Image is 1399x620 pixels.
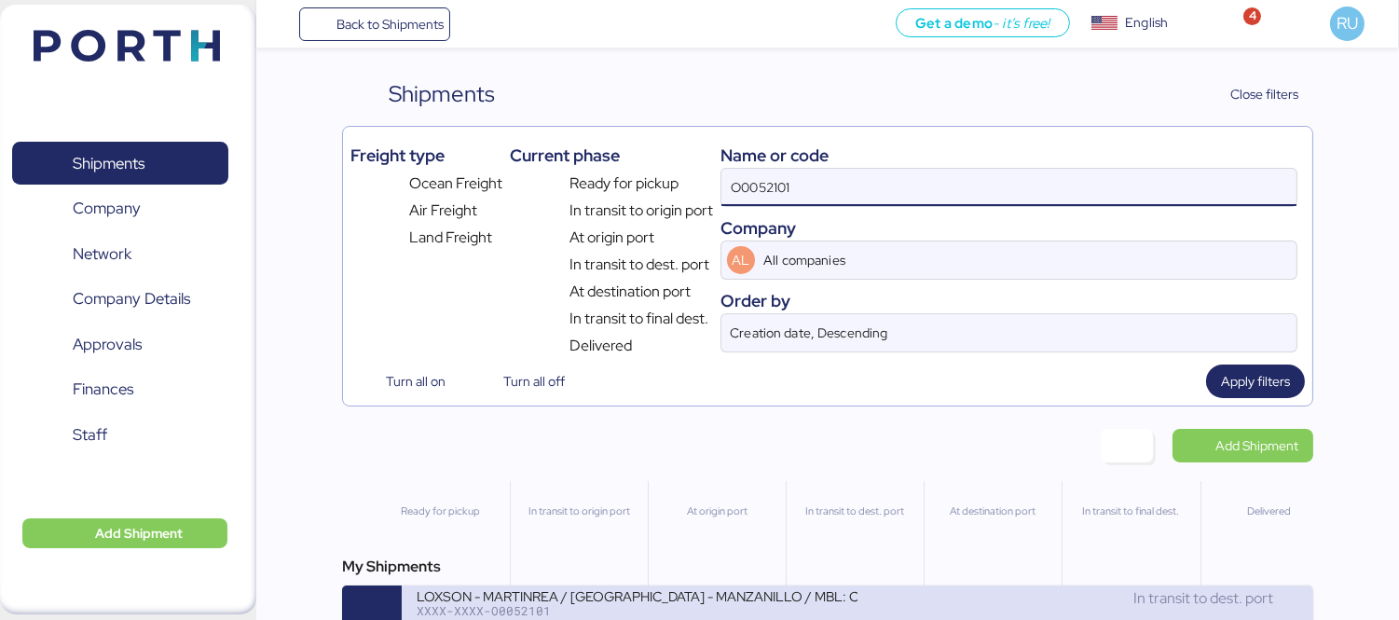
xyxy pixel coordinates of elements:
[569,254,709,276] span: In transit to dest. port
[569,172,679,195] span: Ready for pickup
[732,250,749,270] span: AL
[1215,434,1298,457] span: Add Shipment
[350,143,502,168] div: Freight type
[12,368,228,411] a: Finances
[409,172,502,195] span: Ocean Freight
[22,518,227,548] button: Add Shipment
[12,413,228,456] a: Staff
[1337,11,1358,35] span: RU
[1221,370,1290,393] span: Apply filters
[569,227,654,249] span: At origin port
[1173,429,1313,462] a: Add Shipment
[518,503,639,519] div: In transit to origin port
[417,604,857,617] div: XXXX-XXXX-O0052101
[379,503,501,519] div: Ready for pickup
[1125,13,1168,33] div: English
[12,142,228,185] a: Shipments
[350,365,460,398] button: Turn all on
[761,241,1244,279] input: AL
[1206,365,1305,398] button: Apply filters
[932,503,1053,519] div: At destination port
[1070,503,1191,519] div: In transit to final dest.
[12,232,228,275] a: Network
[417,587,857,603] div: LOXSON - MARTINREA / [GEOGRAPHIC_DATA] - MANZANILLO / MBL: COSU6427659700 - HBL: KSSE250809049 / ...
[1230,83,1298,105] span: Close filters
[720,215,1297,241] div: Company
[569,308,708,330] span: In transit to final dest.
[73,195,141,222] span: Company
[73,150,144,177] span: Shipments
[720,143,1297,168] div: Name or code
[794,503,915,519] div: In transit to dest. port
[12,323,228,365] a: Approvals
[1209,503,1330,519] div: Delivered
[569,200,713,222] span: In transit to origin port
[386,370,446,393] span: Turn all on
[12,278,228,321] a: Company Details
[336,13,444,35] span: Back to Shipments
[503,370,565,393] span: Turn all off
[73,376,133,403] span: Finances
[73,241,131,268] span: Network
[656,503,777,519] div: At origin port
[12,187,228,230] a: Company
[342,556,1313,578] div: My Shipments
[510,143,712,168] div: Current phase
[299,7,451,41] a: Back to Shipments
[73,331,142,358] span: Approvals
[1133,588,1273,608] span: In transit to dest. port
[389,77,495,111] div: Shipments
[409,200,477,222] span: Air Freight
[468,365,580,398] button: Turn all off
[95,522,183,544] span: Add Shipment
[73,421,107,448] span: Staff
[569,335,632,357] span: Delivered
[1192,77,1313,111] button: Close filters
[267,8,299,40] button: Menu
[720,288,1297,313] div: Order by
[73,285,190,312] span: Company Details
[409,227,492,249] span: Land Freight
[569,281,691,303] span: At destination port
